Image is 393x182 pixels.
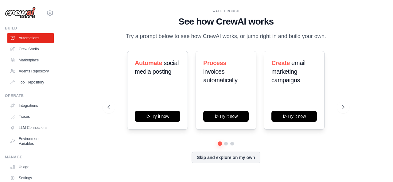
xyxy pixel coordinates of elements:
[203,68,238,83] span: invoices automatically
[5,26,54,31] div: Build
[135,60,162,66] span: Automate
[107,16,344,27] h1: See how CrewAI works
[7,162,54,172] a: Usage
[7,101,54,110] a: Integrations
[271,111,317,122] button: Try it now
[7,134,54,149] a: Environment Variables
[135,60,179,75] span: social media posting
[7,77,54,87] a: Tool Repository
[5,7,36,19] img: Logo
[123,32,329,41] p: Try a prompt below to see how CrewAI works, or jump right in and build your own.
[7,123,54,133] a: LLM Connections
[203,60,226,66] span: Process
[7,44,54,54] a: Crew Studio
[203,111,249,122] button: Try it now
[7,66,54,76] a: Agents Repository
[135,111,180,122] button: Try it now
[7,33,54,43] a: Automations
[192,152,260,163] button: Skip and explore on my own
[107,9,344,14] div: WALKTHROUGH
[271,60,305,83] span: email marketing campaigns
[5,93,54,98] div: Operate
[271,60,290,66] span: Create
[5,155,54,160] div: Manage
[7,55,54,65] a: Marketplace
[7,112,54,122] a: Traces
